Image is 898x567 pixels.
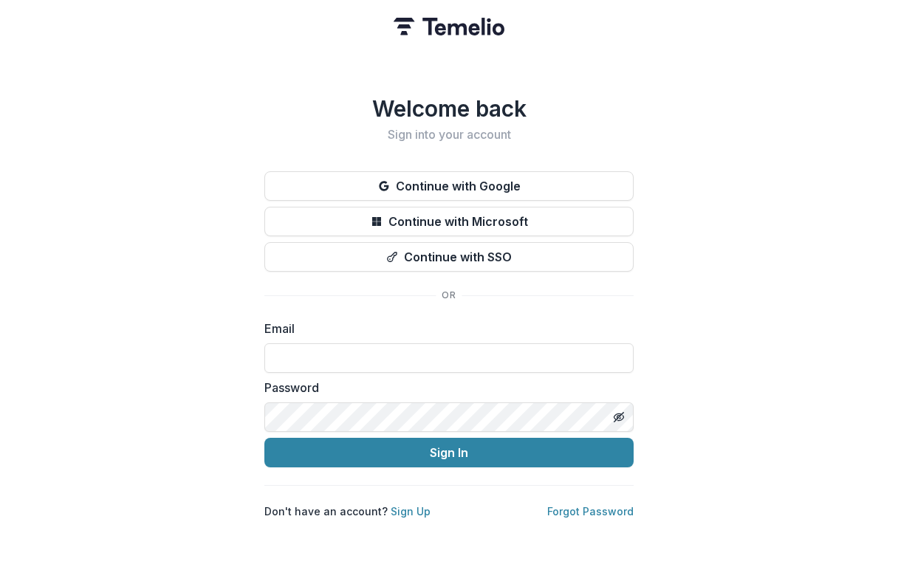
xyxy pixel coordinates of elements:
[264,438,634,467] button: Sign In
[547,505,634,518] a: Forgot Password
[264,128,634,142] h2: Sign into your account
[264,379,625,396] label: Password
[391,505,431,518] a: Sign Up
[264,242,634,272] button: Continue with SSO
[264,95,634,122] h1: Welcome back
[607,405,631,429] button: Toggle password visibility
[394,18,504,35] img: Temelio
[264,504,431,519] p: Don't have an account?
[264,320,625,337] label: Email
[264,207,634,236] button: Continue with Microsoft
[264,171,634,201] button: Continue with Google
